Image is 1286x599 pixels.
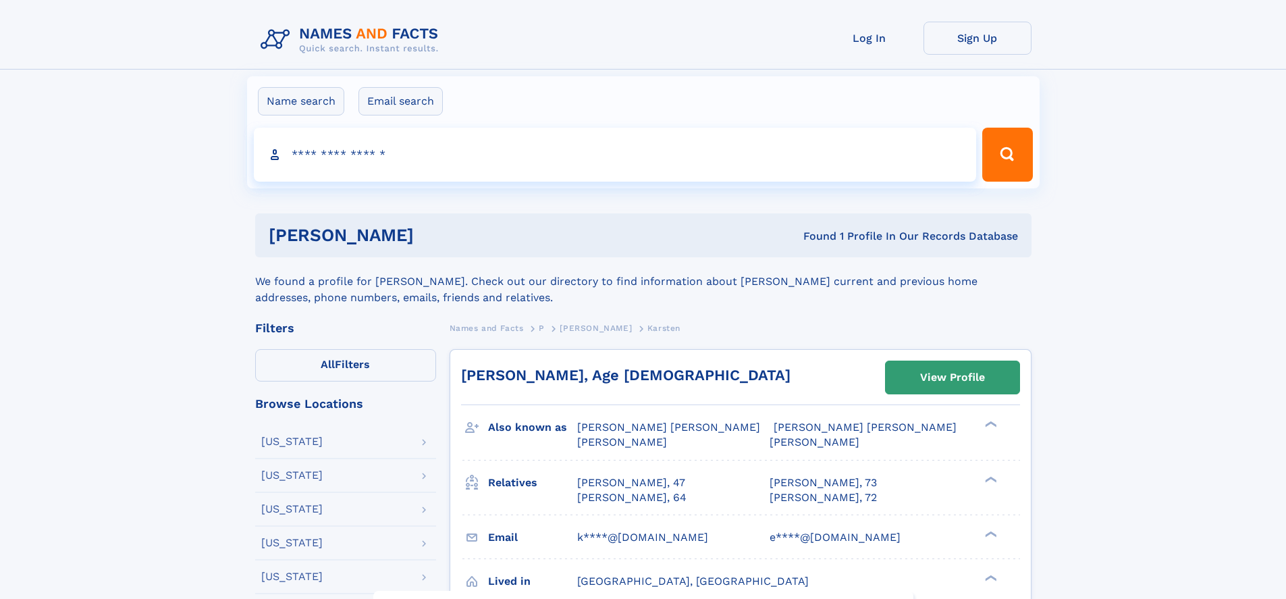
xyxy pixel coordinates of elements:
[255,322,436,334] div: Filters
[255,349,436,382] label: Filters
[577,436,667,448] span: [PERSON_NAME]
[982,128,1032,182] button: Search Button
[539,319,545,336] a: P
[261,571,323,582] div: [US_STATE]
[261,436,323,447] div: [US_STATE]
[770,475,877,490] a: [PERSON_NAME], 73
[982,420,998,429] div: ❯
[577,490,687,505] a: [PERSON_NAME], 64
[261,470,323,481] div: [US_STATE]
[450,319,524,336] a: Names and Facts
[358,87,443,115] label: Email search
[577,475,685,490] a: [PERSON_NAME], 47
[982,529,998,538] div: ❯
[269,227,609,244] h1: [PERSON_NAME]
[923,22,1032,55] a: Sign Up
[577,421,760,434] span: [PERSON_NAME] [PERSON_NAME]
[560,323,632,333] span: [PERSON_NAME]
[254,128,977,182] input: search input
[577,575,809,588] span: [GEOGRAPHIC_DATA], [GEOGRAPHIC_DATA]
[982,573,998,582] div: ❯
[560,319,632,336] a: [PERSON_NAME]
[886,361,1019,394] a: View Profile
[774,421,957,434] span: [PERSON_NAME] [PERSON_NAME]
[461,367,791,384] a: [PERSON_NAME], Age [DEMOGRAPHIC_DATA]
[488,471,577,494] h3: Relatives
[255,398,436,410] div: Browse Locations
[647,323,680,333] span: Karsten
[770,490,877,505] a: [PERSON_NAME], 72
[261,504,323,515] div: [US_STATE]
[321,358,335,371] span: All
[770,436,859,448] span: [PERSON_NAME]
[258,87,344,115] label: Name search
[488,570,577,593] h3: Lived in
[608,229,1018,244] div: Found 1 Profile In Our Records Database
[255,257,1032,306] div: We found a profile for [PERSON_NAME]. Check out our directory to find information about [PERSON_N...
[815,22,923,55] a: Log In
[920,362,985,393] div: View Profile
[255,22,450,58] img: Logo Names and Facts
[982,475,998,484] div: ❯
[261,538,323,548] div: [US_STATE]
[488,416,577,439] h3: Also known as
[488,526,577,549] h3: Email
[539,323,545,333] span: P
